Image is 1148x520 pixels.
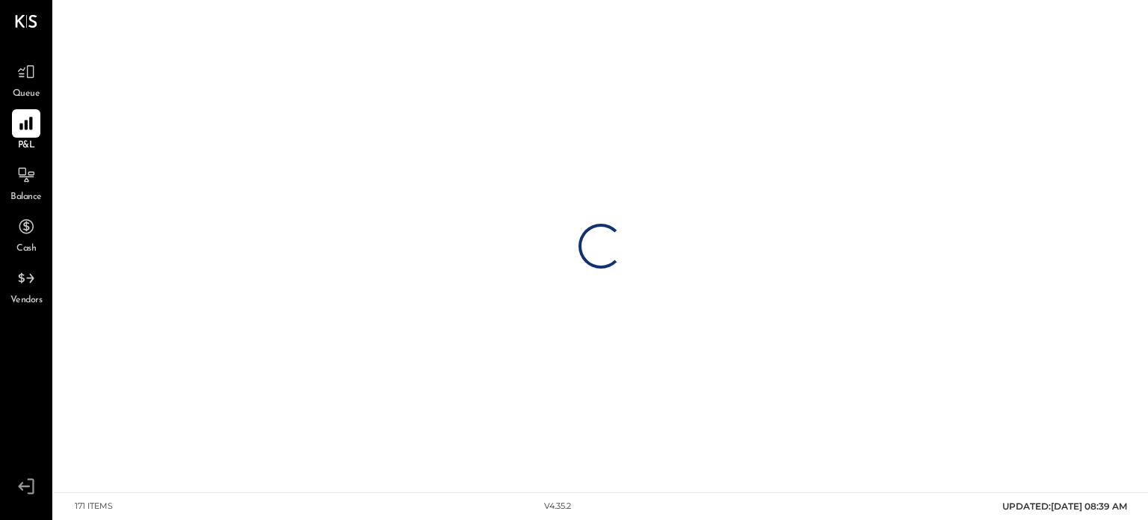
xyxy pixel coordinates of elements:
a: Balance [1,161,52,204]
span: Balance [10,191,42,204]
a: Queue [1,58,52,101]
span: P&L [18,139,35,153]
div: 171 items [75,501,113,513]
span: Queue [13,88,40,101]
a: P&L [1,109,52,153]
span: Vendors [10,294,43,308]
div: v 4.35.2 [544,501,571,513]
span: Cash [16,242,36,256]
span: UPDATED: [DATE] 08:39 AM [1002,501,1127,512]
a: Vendors [1,264,52,308]
a: Cash [1,212,52,256]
